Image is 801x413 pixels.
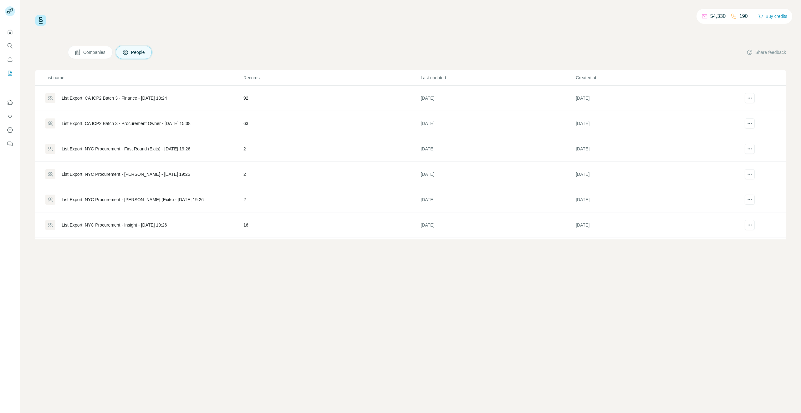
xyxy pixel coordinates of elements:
[5,68,15,79] button: My lists
[745,220,755,230] button: actions
[745,93,755,103] button: actions
[131,49,145,55] span: People
[243,187,421,212] td: 2
[575,162,731,187] td: [DATE]
[5,124,15,136] button: Dashboard
[5,26,15,38] button: Quick start
[739,13,748,20] p: 190
[710,13,726,20] p: 54,330
[5,40,15,51] button: Search
[243,162,421,187] td: 2
[575,212,731,238] td: [DATE]
[575,187,731,212] td: [DATE]
[62,146,190,152] div: List Export: NYC Procurement - First Round (Exits) - [DATE] 19:26
[420,86,575,111] td: [DATE]
[5,138,15,149] button: Feedback
[420,111,575,136] td: [DATE]
[243,86,421,111] td: 92
[575,111,731,136] td: [DATE]
[83,49,106,55] span: Companies
[745,118,755,128] button: actions
[420,187,575,212] td: [DATE]
[758,12,787,21] button: Buy credits
[243,136,421,162] td: 2
[745,169,755,179] button: actions
[5,97,15,108] button: Use Surfe on LinkedIn
[420,162,575,187] td: [DATE]
[575,136,731,162] td: [DATE]
[420,136,575,162] td: [DATE]
[62,120,191,127] div: List Export: CA ICP2 Batch 3 - Procurement Owner - [DATE] 15:38
[420,212,575,238] td: [DATE]
[747,49,786,55] button: Share feedback
[745,144,755,154] button: actions
[421,75,575,81] p: Last updated
[243,238,421,263] td: 15
[420,238,575,263] td: [DATE]
[575,86,731,111] td: [DATE]
[243,111,421,136] td: 63
[575,238,731,263] td: [DATE]
[62,222,167,228] div: List Export: NYC Procurement - Insight - [DATE] 19:26
[576,75,730,81] p: Created at
[62,95,167,101] div: List Export: CA ICP2 Batch 3 - Finance - [DATE] 18:24
[35,15,46,26] img: Surfe Logo
[35,47,60,57] h4: My lists
[5,54,15,65] button: Enrich CSV
[243,75,420,81] p: Records
[745,195,755,205] button: actions
[243,212,421,238] td: 16
[5,111,15,122] button: Use Surfe API
[45,75,243,81] p: List name
[62,196,204,203] div: List Export: NYC Procurement - [PERSON_NAME] (Exits) - [DATE] 19:26
[62,171,190,177] div: List Export: NYC Procurement - [PERSON_NAME] - [DATE] 19:26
